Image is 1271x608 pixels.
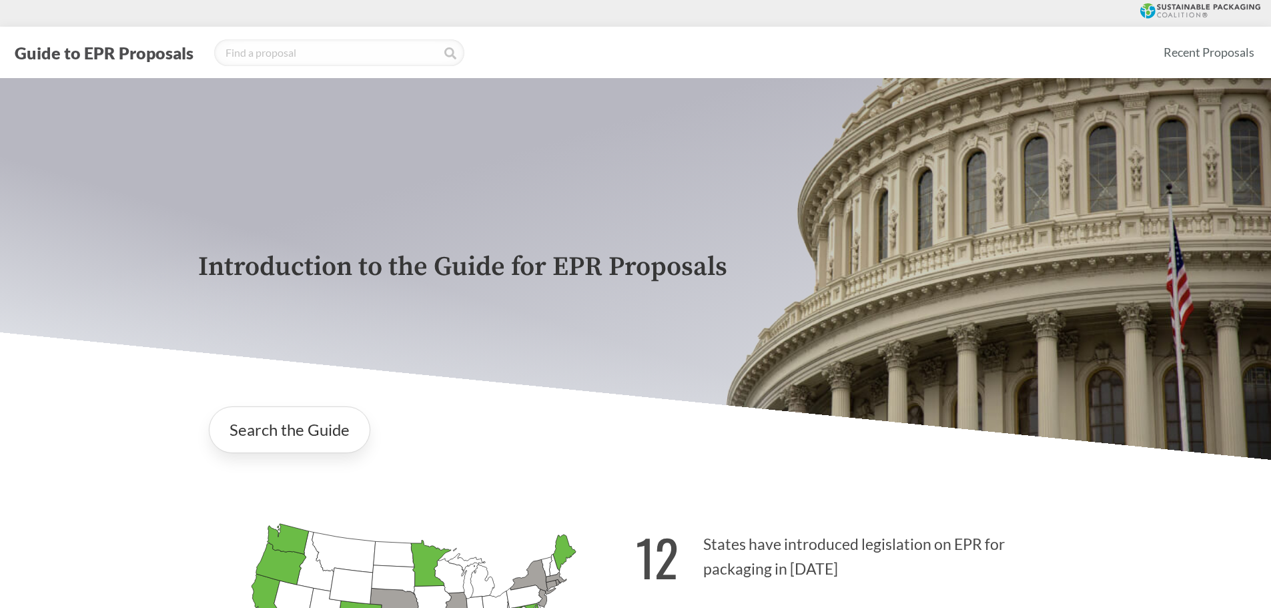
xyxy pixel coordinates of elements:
[636,512,1074,594] p: States have introduced legislation on EPR for packaging in [DATE]
[214,39,464,66] input: Find a proposal
[209,406,370,453] a: Search the Guide
[636,520,679,594] strong: 12
[198,252,1074,282] p: Introduction to the Guide for EPR Proposals
[1158,37,1260,67] a: Recent Proposals
[11,42,197,63] button: Guide to EPR Proposals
